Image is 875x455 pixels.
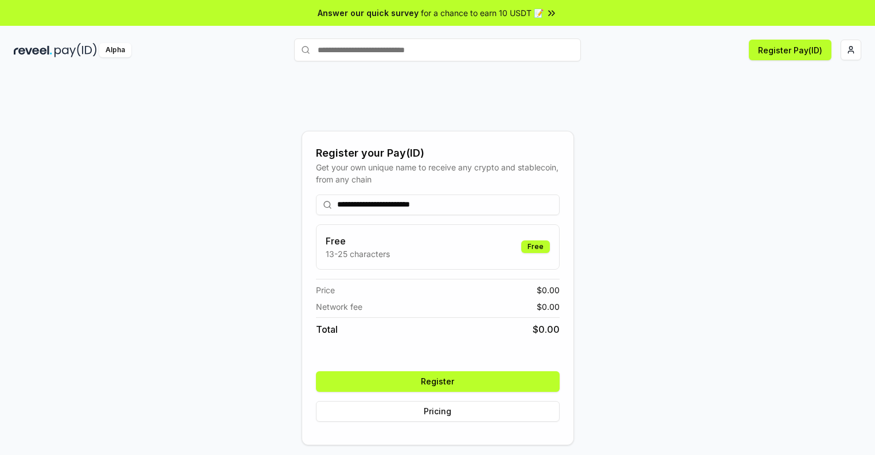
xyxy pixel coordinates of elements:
[316,371,560,392] button: Register
[749,40,831,60] button: Register Pay(ID)
[533,322,560,336] span: $ 0.00
[537,284,560,296] span: $ 0.00
[421,7,544,19] span: for a chance to earn 10 USDT 📝
[316,301,362,313] span: Network fee
[99,43,131,57] div: Alpha
[316,161,560,185] div: Get your own unique name to receive any crypto and stablecoin, from any chain
[326,234,390,248] h3: Free
[318,7,419,19] span: Answer our quick survey
[14,43,52,57] img: reveel_dark
[316,322,338,336] span: Total
[54,43,97,57] img: pay_id
[521,240,550,253] div: Free
[316,284,335,296] span: Price
[537,301,560,313] span: $ 0.00
[326,248,390,260] p: 13-25 characters
[316,401,560,422] button: Pricing
[316,145,560,161] div: Register your Pay(ID)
